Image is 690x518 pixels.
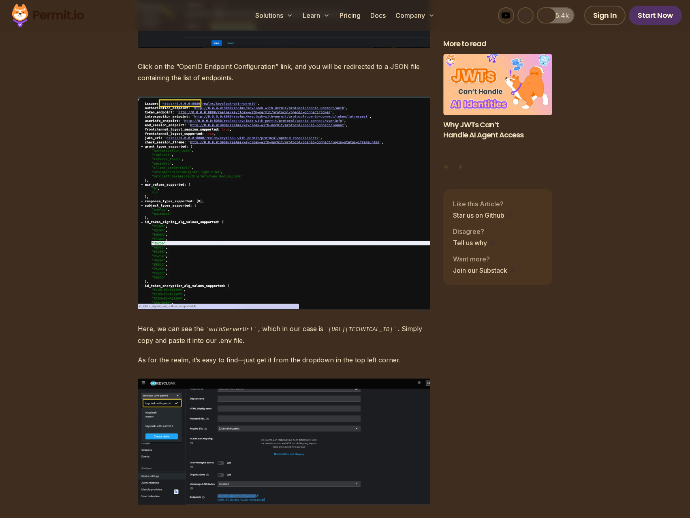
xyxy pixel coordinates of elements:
[443,120,553,140] h3: Why JWTs Can’t Handle AI Agent Access
[392,7,438,24] button: Company
[443,54,553,116] img: Why JWTs Can’t Handle AI Agent Access
[367,7,389,24] a: Docs
[453,199,513,209] p: Like this Article?
[138,61,430,83] p: Click on the “OpenID Endpoint Configuration” link, and you will be redirected to a JSON file cont...
[138,379,430,505] img: image.png
[299,7,333,24] button: Learn
[453,238,496,248] a: Tell us why
[138,96,430,310] img: image.png
[443,39,553,49] h2: More to read
[443,54,553,161] a: Why JWTs Can’t Handle AI Agent AccessWhy JWTs Can’t Handle AI Agent Access
[8,2,88,29] img: Permit logo
[584,6,626,25] a: Sign In
[453,227,496,236] p: Disagree?
[336,7,364,24] a: Pricing
[453,210,513,220] a: Star us on Github
[551,11,569,20] span: 5.4k
[138,323,430,346] p: Here, we can see the , which in our case is . Simply copy and paste it into our .env file.
[537,7,575,24] a: 5.4k
[443,54,553,161] li: 2 of 3
[204,325,258,334] code: authServerUrl
[459,165,462,169] button: Go to slide 3
[323,325,398,334] code: [URL][TECHNICAL_ID]
[629,6,682,25] a: Start Now
[444,165,448,169] button: Go to slide 1
[453,254,516,264] p: Want more?
[451,165,455,169] button: Go to slide 2
[252,7,296,24] button: Solutions
[453,265,516,275] a: Join our Substack
[138,354,430,366] p: As for the realm, it’s easy to find—just get it from the dropdown in the top left corner.
[443,54,553,170] div: Posts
